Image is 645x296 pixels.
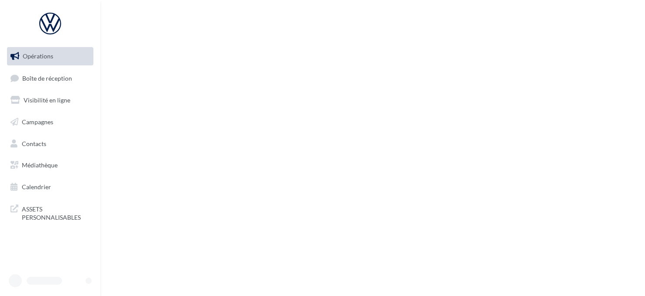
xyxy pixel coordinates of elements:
[22,118,53,126] span: Campagnes
[5,178,95,196] a: Calendrier
[5,113,95,131] a: Campagnes
[5,156,95,174] a: Médiathèque
[5,69,95,88] a: Boîte de réception
[5,47,95,65] a: Opérations
[5,91,95,109] a: Visibilité en ligne
[22,139,46,147] span: Contacts
[23,52,53,60] span: Opérations
[5,135,95,153] a: Contacts
[22,203,90,222] span: ASSETS PERSONNALISABLES
[22,183,51,191] span: Calendrier
[5,200,95,225] a: ASSETS PERSONNALISABLES
[22,74,72,82] span: Boîte de réception
[24,96,70,104] span: Visibilité en ligne
[22,161,58,169] span: Médiathèque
